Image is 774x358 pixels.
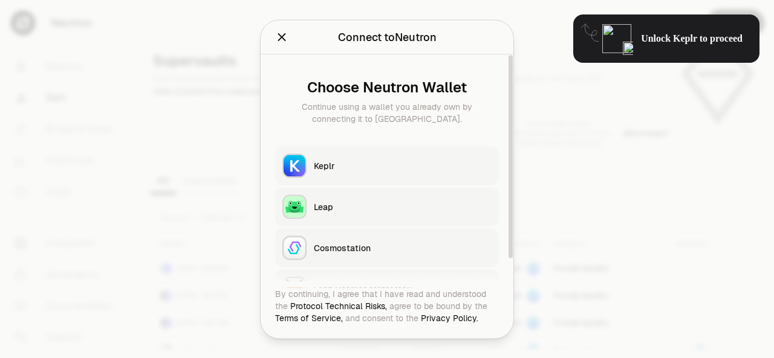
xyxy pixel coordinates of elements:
a: Protocol Technical Risks, [290,300,387,311]
div: Leap [314,200,492,213]
div: Keplr [314,159,492,171]
div: Continue using a wallet you already own by connecting it to [GEOGRAPHIC_DATA]. [285,100,489,124]
button: KeplrKeplr [275,146,499,185]
img: Cosmostation [284,237,305,258]
img: Leap Cosmos MetaMask [284,278,305,299]
div: Choose Neutron Wallet [285,78,489,95]
button: Close [275,28,288,45]
div: Connect to Neutron [338,28,437,45]
button: CosmostationCosmostation [275,228,499,267]
button: LeapLeap [275,187,499,226]
img: Keplr [284,155,305,176]
a: Terms of Service, [275,312,343,323]
button: Leap Cosmos MetaMaskLeap Cosmos MetaMask [275,269,499,308]
div: Cosmostation [314,241,492,254]
a: Privacy Policy. [421,312,478,323]
img: Leap [284,196,305,217]
div: By continuing, I agree that I have read and understood the agree to be bound by the and consent t... [275,287,499,324]
div: Leap Cosmos MetaMask [314,283,492,295]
